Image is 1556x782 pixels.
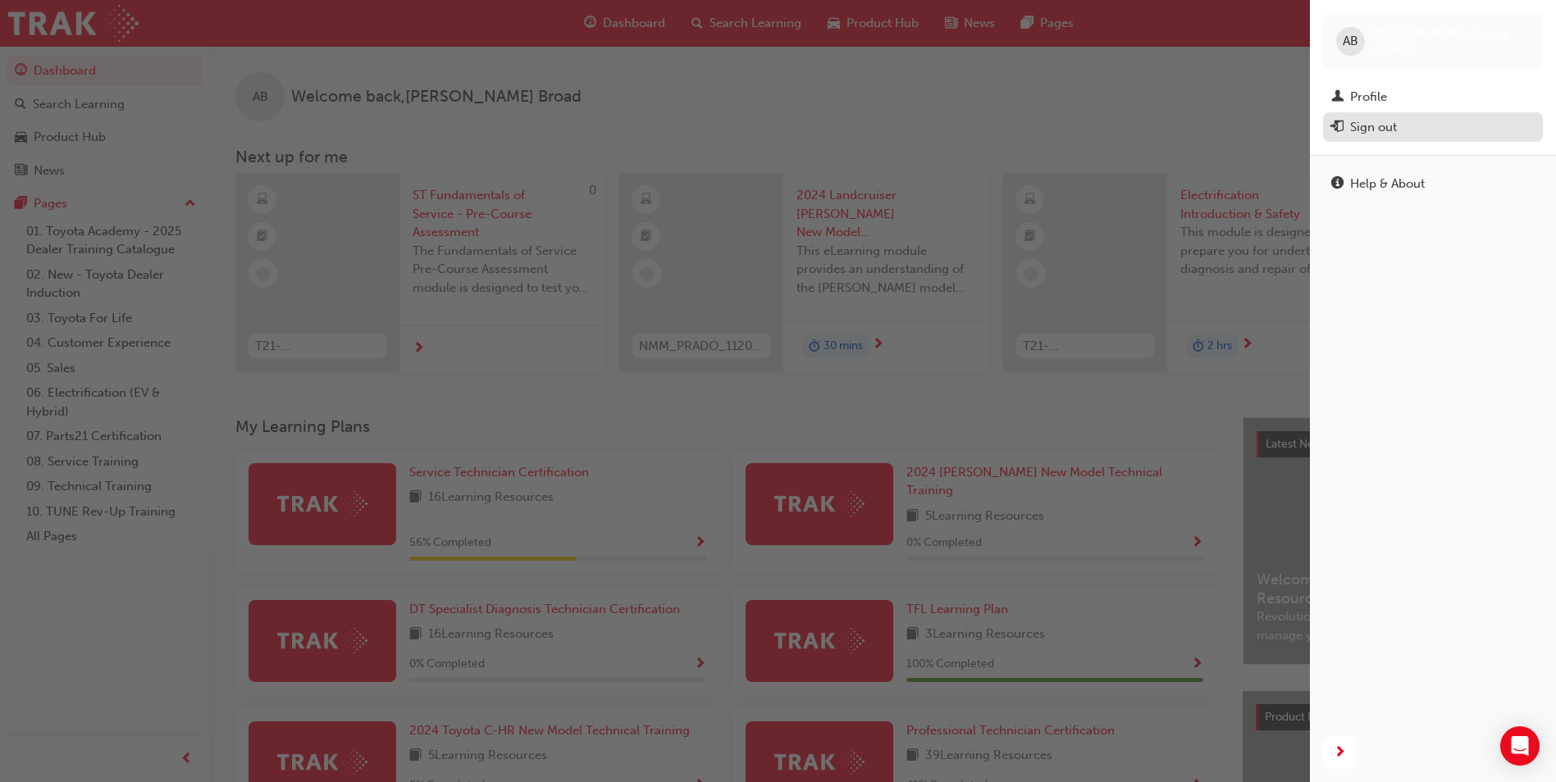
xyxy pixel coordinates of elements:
[1350,88,1387,107] div: Profile
[1350,118,1397,137] div: Sign out
[1331,177,1344,192] span: info-icon
[1323,169,1543,199] a: Help & About
[1323,112,1543,143] button: Sign out
[1331,120,1344,135] span: exit-icon
[1323,82,1543,112] a: Profile
[1371,26,1508,41] span: [PERSON_NAME] Broad
[1350,175,1425,193] div: Help & About
[1343,32,1358,51] span: AB
[1331,90,1344,105] span: man-icon
[1334,743,1346,763] span: next-icon
[1371,42,1412,56] span: 635808
[1500,726,1540,766] div: Open Intercom Messenger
